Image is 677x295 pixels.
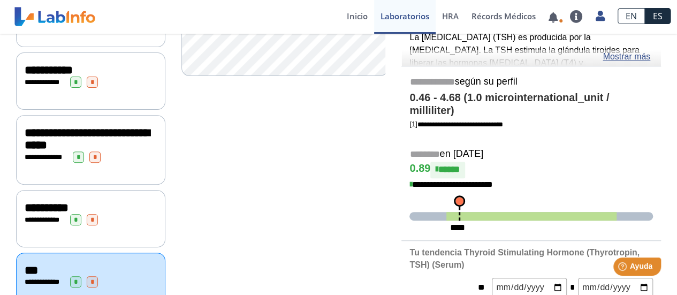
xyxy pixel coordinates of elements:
[409,76,653,88] h5: según su perfil
[409,248,640,270] b: Tu tendencia Thyroid Stimulating Hormone (Thyrotropin, TSH) (Serum)
[409,148,653,161] h5: en [DATE]
[409,120,503,128] a: [1]
[618,8,645,24] a: EN
[409,92,653,117] h4: 0.46 - 4.68 (1.0 microinternational_unit / milliliter)
[645,8,671,24] a: ES
[409,162,653,178] h4: 0.89
[603,50,650,63] a: Mostrar más
[442,11,459,21] span: HRA
[582,253,665,283] iframe: Help widget launcher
